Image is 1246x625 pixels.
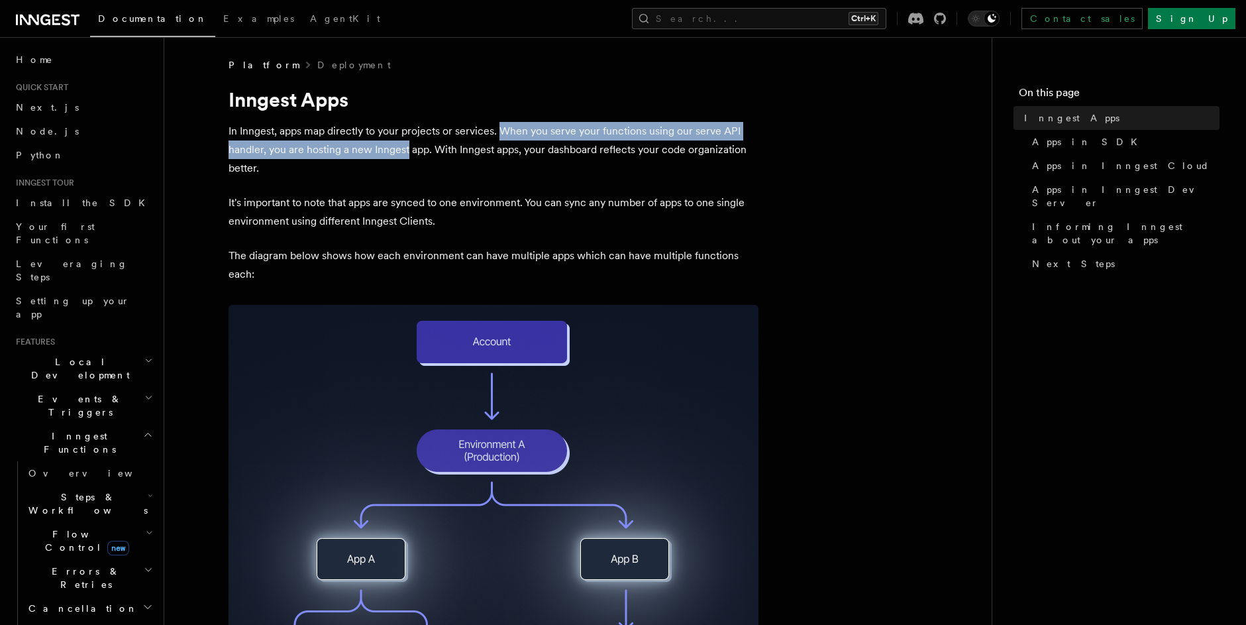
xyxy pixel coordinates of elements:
[1032,135,1145,148] span: Apps in SDK
[23,559,156,597] button: Errors & Retries
[1032,220,1220,247] span: Informing Inngest about your apps
[1148,8,1235,29] a: Sign Up
[215,4,302,36] a: Examples
[11,143,156,167] a: Python
[11,215,156,252] a: Your first Functions
[28,468,165,479] span: Overview
[11,48,156,72] a: Home
[11,252,156,289] a: Leveraging Steps
[11,387,156,424] button: Events & Triggers
[23,485,156,522] button: Steps & Workflows
[632,8,886,29] button: Search...Ctrl+K
[302,4,388,36] a: AgentKit
[11,289,156,326] a: Setting up your app
[16,150,64,160] span: Python
[11,392,144,419] span: Events & Triggers
[1019,85,1220,106] h4: On this page
[11,95,156,119] a: Next.js
[16,296,130,319] span: Setting up your app
[11,178,74,188] span: Inngest tour
[98,13,207,24] span: Documentation
[1032,257,1115,270] span: Next Steps
[23,490,148,517] span: Steps & Workflows
[23,565,144,591] span: Errors & Retries
[16,258,128,282] span: Leveraging Steps
[11,82,68,93] span: Quick start
[11,337,55,347] span: Features
[310,13,380,24] span: AgentKit
[11,350,156,387] button: Local Development
[107,541,129,555] span: new
[1027,154,1220,178] a: Apps in Inngest Cloud
[1027,178,1220,215] a: Apps in Inngest Dev Server
[968,11,1000,27] button: Toggle dark mode
[229,194,758,231] p: It's important to note that apps are synced to one environment. You can sync any number of apps t...
[223,13,294,24] span: Examples
[229,122,758,178] p: In Inngest, apps map directly to your projects or services. When you serve your functions using o...
[23,522,156,559] button: Flow Controlnew
[229,247,758,284] p: The diagram below shows how each environment can have multiple apps which can have multiple funct...
[1027,252,1220,276] a: Next Steps
[317,58,391,72] a: Deployment
[849,12,878,25] kbd: Ctrl+K
[23,602,138,615] span: Cancellation
[1027,215,1220,252] a: Informing Inngest about your apps
[16,221,95,245] span: Your first Functions
[16,53,53,66] span: Home
[1024,111,1119,125] span: Inngest Apps
[1032,159,1210,172] span: Apps in Inngest Cloud
[11,424,156,461] button: Inngest Functions
[229,87,758,111] h1: Inngest Apps
[90,4,215,37] a: Documentation
[23,528,146,554] span: Flow Control
[11,429,143,456] span: Inngest Functions
[1021,8,1143,29] a: Contact sales
[23,597,156,620] button: Cancellation
[11,355,144,382] span: Local Development
[229,58,299,72] span: Platform
[11,119,156,143] a: Node.js
[16,198,153,208] span: Install the SDK
[1019,106,1220,130] a: Inngest Apps
[23,461,156,485] a: Overview
[11,191,156,215] a: Install the SDK
[16,102,79,113] span: Next.js
[1027,130,1220,154] a: Apps in SDK
[1032,183,1220,209] span: Apps in Inngest Dev Server
[16,126,79,137] span: Node.js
